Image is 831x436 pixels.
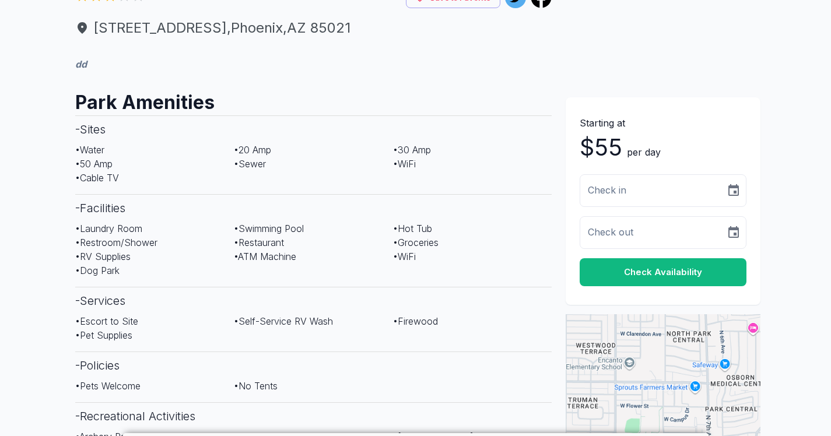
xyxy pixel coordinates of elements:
span: • No Tents [234,380,278,392]
span: • Hot Tub [393,223,432,234]
span: • Dog Park [75,265,120,276]
h3: - Recreational Activities [75,402,552,430]
span: • Pet Supplies [75,329,132,341]
button: Choose date [722,179,745,202]
span: • 30 Amp [393,144,431,156]
em: dd [75,58,87,70]
span: • 20 Amp [234,144,271,156]
button: Choose date [722,221,745,244]
h3: - Facilities [75,194,552,221]
span: • Firewood [393,315,438,327]
span: [STREET_ADDRESS] , Phoenix , AZ 85021 [75,17,552,38]
span: • Sewer [234,158,266,170]
h3: - Sites [75,115,552,143]
p: Starting at [580,116,746,130]
span: • RV Supplies [75,251,131,262]
span: • Cable TV [75,172,119,184]
h3: - Policies [75,351,552,379]
span: • Escort to Site [75,315,138,327]
a: [STREET_ADDRESS],Phoenix,AZ 85021 [75,17,552,38]
span: • WiFi [393,251,416,262]
span: • Water [75,144,104,156]
button: Check Availability [580,258,746,286]
span: • Laundry Room [75,223,142,234]
span: • Groceries [393,237,439,248]
span: • Self-Service RV Wash [234,315,333,327]
h3: - Services [75,287,552,314]
span: • WiFi [393,158,416,170]
span: • Swimming Pool [234,223,304,234]
span: • Restroom/Shower [75,237,157,248]
span: $ 55 [580,133,627,161]
h2: Park Amenities [75,80,552,115]
span: • 50 Amp [75,158,113,170]
span: • ATM Machine [234,251,296,262]
span: per day [627,146,661,158]
span: • Pets Welcome [75,380,141,392]
span: • Restaurant [234,237,284,248]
